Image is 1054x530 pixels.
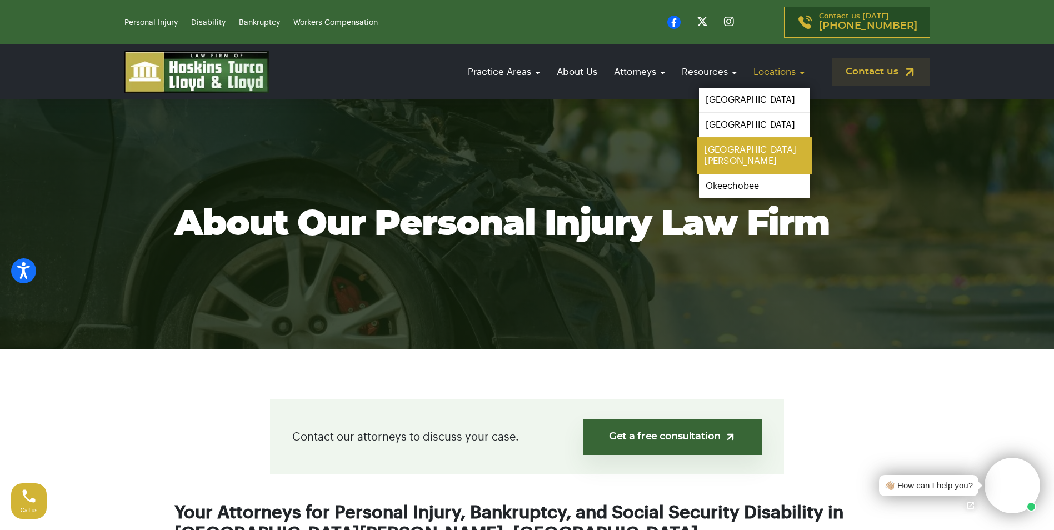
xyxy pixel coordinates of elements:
[832,58,930,86] a: Contact us
[676,56,742,88] a: Resources
[725,431,736,443] img: arrow-up-right-light.svg
[551,56,603,88] a: About Us
[784,7,930,38] a: Contact us [DATE][PHONE_NUMBER]
[124,19,178,27] a: Personal Injury
[191,19,226,27] a: Disability
[608,56,671,88] a: Attorneys
[21,507,38,513] span: Call us
[819,13,917,32] p: Contact us [DATE]
[748,56,810,88] a: Locations
[293,19,378,27] a: Workers Compensation
[699,113,810,137] a: [GEOGRAPHIC_DATA]
[699,88,810,112] a: [GEOGRAPHIC_DATA]
[270,399,784,474] div: Contact our attorneys to discuss your case.
[462,56,546,88] a: Practice Areas
[124,51,269,93] img: logo
[699,174,810,198] a: Okeechobee
[583,419,762,455] a: Get a free consultation
[959,494,982,517] a: Open chat
[697,137,812,174] a: [GEOGRAPHIC_DATA][PERSON_NAME]
[819,21,917,32] span: [PHONE_NUMBER]
[885,479,973,492] div: 👋🏼 How can I help you?
[239,19,280,27] a: Bankruptcy
[174,205,880,244] h1: About Our Personal Injury Law Firm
